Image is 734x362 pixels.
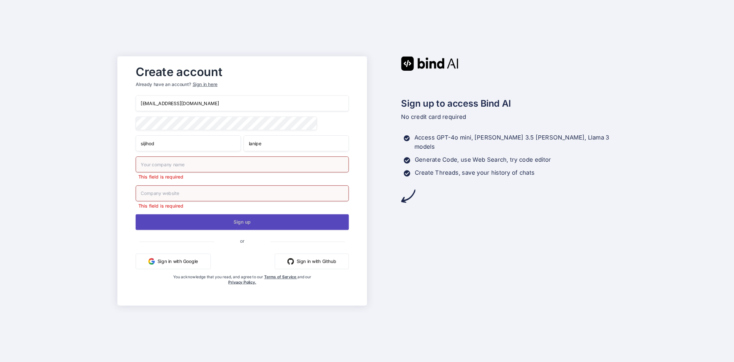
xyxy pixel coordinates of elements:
[136,185,349,201] input: Company website
[171,274,313,300] div: You acknowledge that you read, and agree to our and our
[401,97,617,110] h2: Sign up to access Bind AI
[414,133,617,151] p: Access GPT-4o mini, [PERSON_NAME] 3.5 [PERSON_NAME], Llama 3 models
[287,258,294,265] img: github
[401,57,458,71] img: Bind AI logo
[136,174,349,180] p: This field is required
[136,214,349,230] button: Sign up
[401,112,617,122] p: No credit card required
[415,155,551,164] p: Generate Code, use Web Search, try code editor
[136,253,211,269] button: Sign in with Google
[136,156,349,172] input: Your company name
[244,135,349,151] input: Last Name
[136,96,349,112] input: Email
[148,258,155,265] img: google
[415,168,535,177] p: Create Threads, save your history of chats
[136,81,349,88] p: Already have an account?
[228,279,256,284] a: Privacy Policy.
[214,233,270,249] span: or
[264,274,297,279] a: Terms of Service
[193,81,218,88] div: Sign in here
[275,253,349,269] button: Sign in with Github
[136,203,349,209] p: This field is required
[136,135,241,151] input: First Name
[136,67,349,77] h2: Create account
[401,189,415,203] img: arrow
